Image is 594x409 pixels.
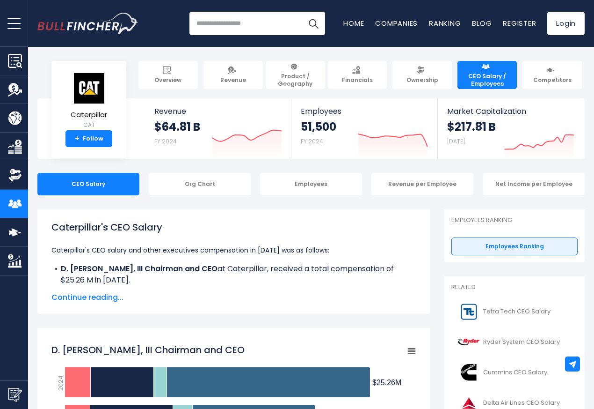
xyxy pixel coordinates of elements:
[37,173,139,195] div: CEO Salary
[451,329,578,355] a: Ryder System CEO Salary
[483,338,560,346] span: Ryder System CEO Salary
[61,263,217,274] b: D. [PERSON_NAME], III Chairman and CEO
[328,61,387,89] a: Financials
[457,332,480,353] img: R logo
[302,12,325,35] button: Search
[451,238,578,255] a: Employees Ranking
[71,111,107,119] span: Caterpillar
[51,263,416,286] li: at Caterpillar, received a total compensation of $25.26 M in [DATE].
[483,399,560,407] span: Delta Air Lines CEO Salary
[483,173,585,195] div: Net Income per Employee
[483,308,551,316] span: Tetra Tech CEO Salary
[547,12,585,35] a: Login
[154,76,181,84] span: Overview
[37,13,138,34] a: Go to homepage
[220,76,246,84] span: Revenue
[375,18,418,28] a: Companies
[70,72,108,131] a: Caterpillar CAT
[392,61,452,89] a: Ownership
[260,173,362,195] div: Employees
[203,61,263,89] a: Revenue
[447,119,496,134] strong: $217.81 B
[138,61,198,89] a: Overview
[483,369,547,377] span: Cummins CEO Salary
[451,283,578,291] p: Related
[472,18,492,28] a: Blog
[451,299,578,325] a: Tetra Tech CEO Salary
[266,61,325,89] a: Product / Geography
[447,137,465,145] small: [DATE]
[71,121,107,129] small: CAT
[447,107,574,116] span: Market Capitalization
[451,360,578,386] a: Cummins CEO Salary
[343,18,364,28] a: Home
[56,375,65,391] text: 2024
[429,18,461,28] a: Ranking
[371,173,473,195] div: Revenue per Employee
[51,220,416,234] h1: Caterpillar's CEO Salary
[149,173,251,195] div: Org Chart
[372,379,401,387] tspan: $25.26M
[457,301,480,322] img: TTEK logo
[154,119,200,134] strong: $64.81 B
[154,107,282,116] span: Revenue
[451,216,578,224] p: Employees Ranking
[65,130,112,147] a: +Follow
[406,76,438,84] span: Ownership
[301,107,427,116] span: Employees
[51,292,416,303] span: Continue reading...
[154,137,177,145] small: FY 2024
[301,137,323,145] small: FY 2024
[503,18,536,28] a: Register
[533,76,572,84] span: Competitors
[522,61,582,89] a: Competitors
[51,245,416,256] p: Caterpillar's CEO salary and other executives compensation in [DATE] was as follows:
[51,343,245,357] tspan: D. [PERSON_NAME], III Chairman and CEO
[438,98,584,159] a: Market Capitalization $217.81 B [DATE]
[145,98,291,159] a: Revenue $64.81 B FY 2024
[291,98,437,159] a: Employees 51,500 FY 2024
[301,119,336,134] strong: 51,500
[8,168,22,182] img: Ownership
[270,73,321,87] span: Product / Geography
[462,73,513,87] span: CEO Salary / Employees
[457,362,480,383] img: CMI logo
[37,13,138,34] img: Bullfincher logo
[457,61,517,89] a: CEO Salary / Employees
[342,76,373,84] span: Financials
[75,134,80,143] strong: +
